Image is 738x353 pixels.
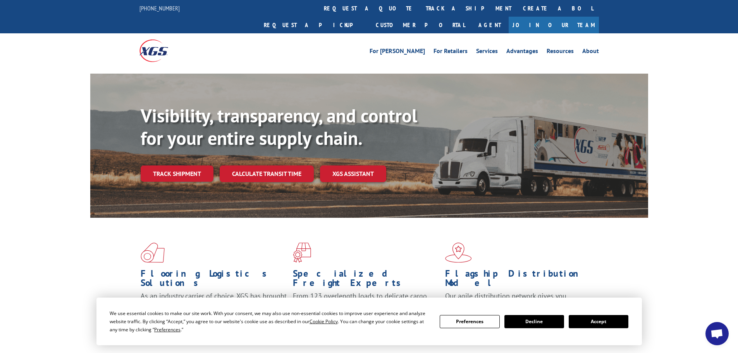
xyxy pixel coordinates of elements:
[434,48,468,57] a: For Retailers
[96,298,642,345] div: Cookie Consent Prompt
[370,48,425,57] a: For [PERSON_NAME]
[476,48,498,57] a: Services
[320,165,386,182] a: XGS ASSISTANT
[509,17,599,33] a: Join Our Team
[141,165,213,182] a: Track shipment
[258,17,370,33] a: Request a pickup
[293,243,311,263] img: xgs-icon-focused-on-flooring-red
[547,48,574,57] a: Resources
[110,309,430,334] div: We use essential cookies to make our site work. With your consent, we may also use non-essential ...
[139,4,180,12] a: [PHONE_NUMBER]
[705,322,729,345] a: Open chat
[293,269,439,291] h1: Specialized Freight Experts
[293,291,439,326] p: From 123 overlength loads to delicate cargo, our experienced staff knows the best way to move you...
[141,291,287,319] span: As an industry carrier of choice, XGS has brought innovation and dedication to flooring logistics...
[220,165,314,182] a: Calculate transit time
[445,269,592,291] h1: Flagship Distribution Model
[471,17,509,33] a: Agent
[445,291,588,310] span: Our agile distribution network gives you nationwide inventory management on demand.
[569,315,628,328] button: Accept
[141,269,287,291] h1: Flooring Logistics Solutions
[141,103,417,150] b: Visibility, transparency, and control for your entire supply chain.
[582,48,599,57] a: About
[506,48,538,57] a: Advantages
[370,17,471,33] a: Customer Portal
[445,243,472,263] img: xgs-icon-flagship-distribution-model-red
[504,315,564,328] button: Decline
[440,315,499,328] button: Preferences
[310,318,338,325] span: Cookie Policy
[154,326,181,333] span: Preferences
[141,243,165,263] img: xgs-icon-total-supply-chain-intelligence-red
